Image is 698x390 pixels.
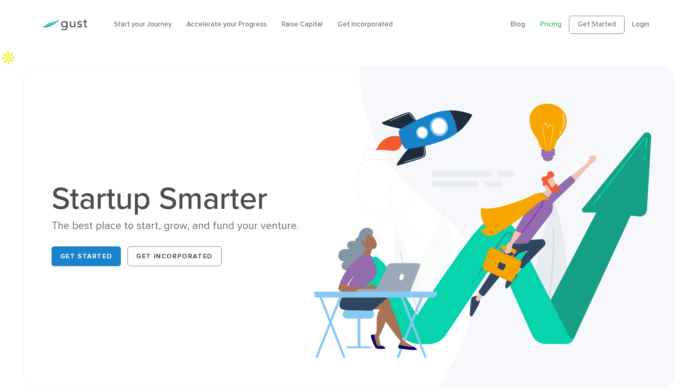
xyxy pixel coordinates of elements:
img: Gust Logo [41,19,87,31]
a: Start your Journey [114,20,172,28]
div: The best place to start, grow, and fund your venture. [52,219,336,233]
a: Get Started [52,246,121,266]
a: Raise Capital [281,20,323,28]
a: Pricing [540,20,561,28]
a: Login [632,20,649,28]
a: Get Incorporated [337,20,393,28]
h1: Startup Smarter [52,183,336,215]
a: Get Incorporated [127,246,222,266]
a: Blog [511,20,525,28]
a: Accelerate your Progress [186,20,266,28]
img: Startup Smarter Hero [314,66,674,387]
a: Get Started [569,16,625,34]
